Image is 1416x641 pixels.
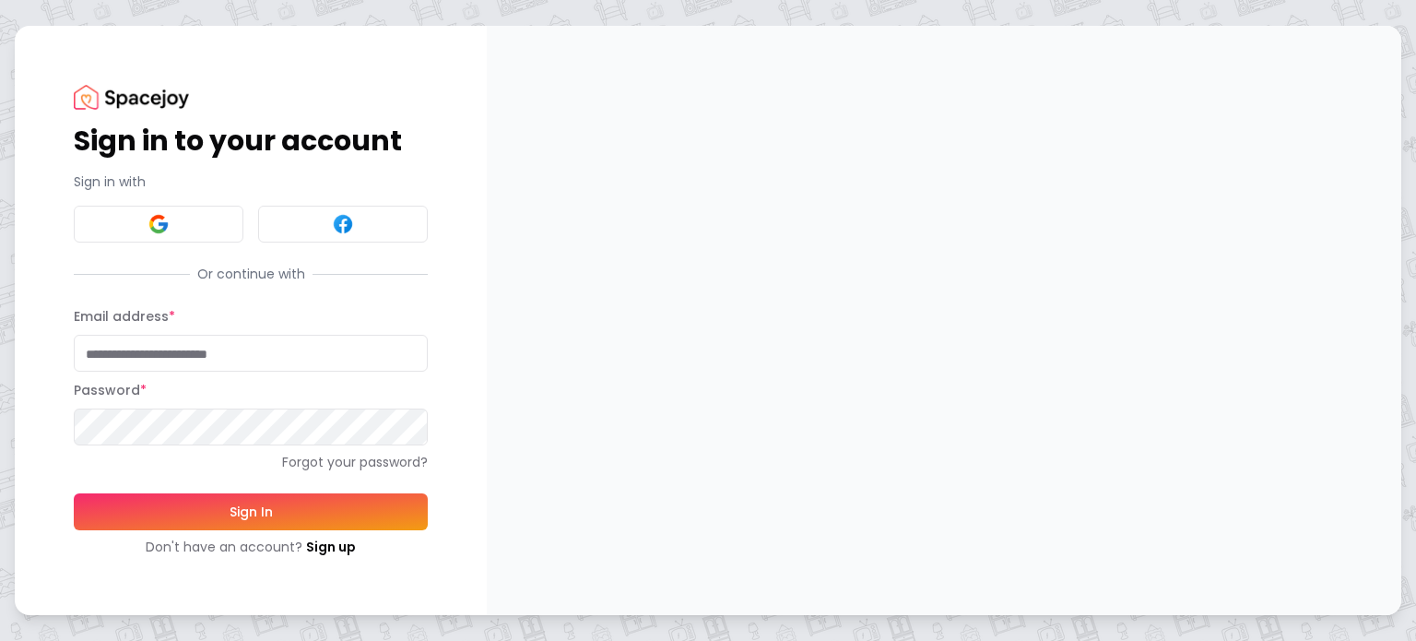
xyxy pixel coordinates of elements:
[332,213,354,235] img: Facebook signin
[74,493,428,530] button: Sign In
[306,538,356,556] a: Sign up
[74,85,189,110] img: Spacejoy Logo
[487,26,1401,615] img: banner
[190,265,313,283] span: Or continue with
[74,125,428,158] h1: Sign in to your account
[74,307,175,326] label: Email address
[74,538,428,556] div: Don't have an account?
[74,453,428,471] a: Forgot your password?
[74,172,428,191] p: Sign in with
[147,213,170,235] img: Google signin
[74,381,147,399] label: Password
